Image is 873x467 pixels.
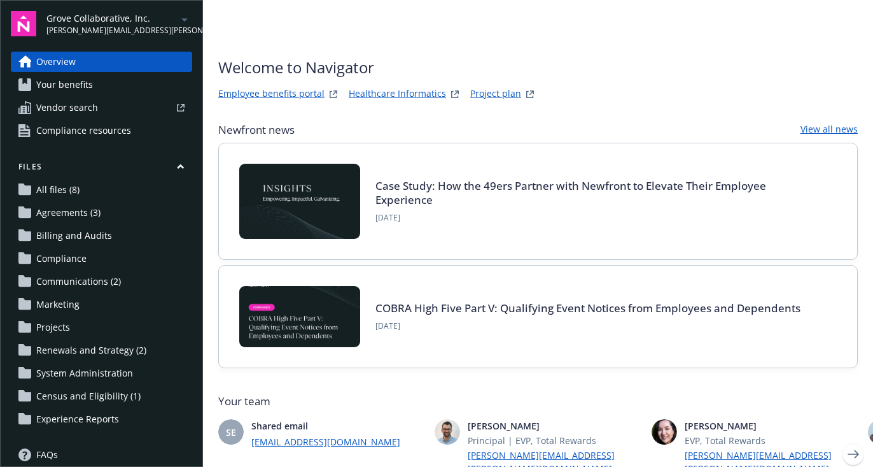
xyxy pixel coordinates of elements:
span: Compliance [36,248,87,269]
img: photo [435,419,460,445]
a: Healthcare Informatics [349,87,446,102]
a: Vendor search [11,97,192,118]
span: Newfront news [218,122,295,138]
span: Grove Collaborative, Inc. [46,11,177,25]
img: photo [652,419,677,445]
span: [DATE] [375,212,821,224]
a: Marketing [11,294,192,315]
span: Principal | EVP, Total Rewards [468,434,641,447]
span: Projects [36,317,70,338]
a: Overview [11,52,192,72]
a: Communications (2) [11,271,192,292]
span: Renewals and Strategy (2) [36,340,146,361]
span: FAQs [36,445,58,465]
span: [PERSON_NAME] [685,419,858,433]
span: [PERSON_NAME][EMAIL_ADDRESS][PERSON_NAME][DOMAIN_NAME] [46,25,177,36]
a: Case Study: How the 49ers Partner with Newfront to Elevate Their Employee Experience [375,178,766,207]
span: Shared email [251,419,424,433]
span: Agreements (3) [36,203,101,223]
span: System Administration [36,363,133,384]
span: All files (8) [36,180,80,200]
span: Communications (2) [36,271,121,292]
button: Grove Collaborative, Inc.[PERSON_NAME][EMAIL_ADDRESS][PERSON_NAME][DOMAIN_NAME]arrowDropDown [46,11,192,36]
span: Vendor search [36,97,98,118]
a: projectPlanWebsite [522,87,538,102]
a: Project plan [470,87,521,102]
a: FAQs [11,445,192,465]
span: Compliance resources [36,120,131,141]
a: Your benefits [11,75,192,95]
span: Your team [218,394,858,409]
span: Marketing [36,294,80,315]
a: COBRA High Five Part V: Qualifying Event Notices from Employees and Dependents [375,301,800,315]
span: [DATE] [375,320,800,332]
a: Projects [11,317,192,338]
span: [PERSON_NAME] [468,419,641,433]
a: Agreements (3) [11,203,192,223]
img: Card Image - INSIGHTS copy.png [239,164,360,239]
span: EVP, Total Rewards [685,434,858,447]
a: Employee benefits portal [218,87,325,102]
a: Census and Eligibility (1) [11,386,192,406]
a: arrowDropDown [177,11,192,27]
span: Experience Reports [36,409,119,429]
a: Experience Reports [11,409,192,429]
a: Renewals and Strategy (2) [11,340,192,361]
button: Files [11,161,192,177]
img: BLOG-Card Image - Compliance - COBRA High Five Pt 5 - 09-11-25.jpg [239,286,360,347]
a: striveWebsite [326,87,341,102]
a: All files (8) [11,180,192,200]
a: Next [843,444,863,464]
span: Billing and Audits [36,226,112,246]
span: SE [226,426,236,439]
a: Billing and Audits [11,226,192,246]
a: [EMAIL_ADDRESS][DOMAIN_NAME] [251,435,424,449]
span: Census and Eligibility (1) [36,386,141,406]
img: navigator-logo.svg [11,11,36,36]
span: Welcome to Navigator [218,56,538,79]
span: Your benefits [36,75,93,95]
a: Compliance [11,248,192,269]
a: View all news [800,122,858,138]
a: System Administration [11,363,192,384]
a: Compliance resources [11,120,192,141]
a: springbukWebsite [447,87,463,102]
span: Overview [36,52,76,72]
